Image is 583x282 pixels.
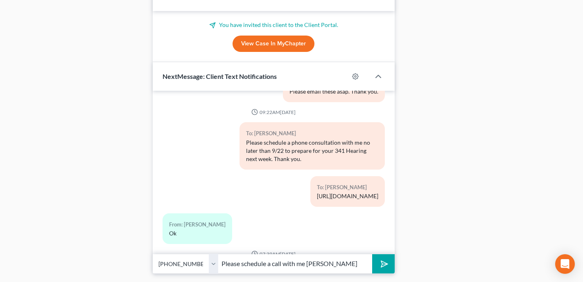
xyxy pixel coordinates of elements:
a: View Case in MyChapter [233,36,314,52]
div: Open Intercom Messenger [555,254,575,274]
div: To: [PERSON_NAME] [317,183,378,192]
div: From: [PERSON_NAME] [169,220,226,229]
div: Please email these asap. Thank you. [289,87,378,96]
p: You have invited this client to the Client Portal. [163,21,385,29]
div: Please schedule a phone consultation with me no later than 9/22 to prepare for your 341 Hearing n... [246,139,378,163]
div: Ok [169,229,226,237]
div: 07:39AM[DATE] [163,251,385,257]
input: Say something... [218,254,372,274]
div: 09:22AM[DATE] [163,109,385,116]
div: To: [PERSON_NAME] [246,129,378,138]
span: NextMessage: Client Text Notifications [163,72,277,80]
div: [URL][DOMAIN_NAME] [317,192,378,200]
